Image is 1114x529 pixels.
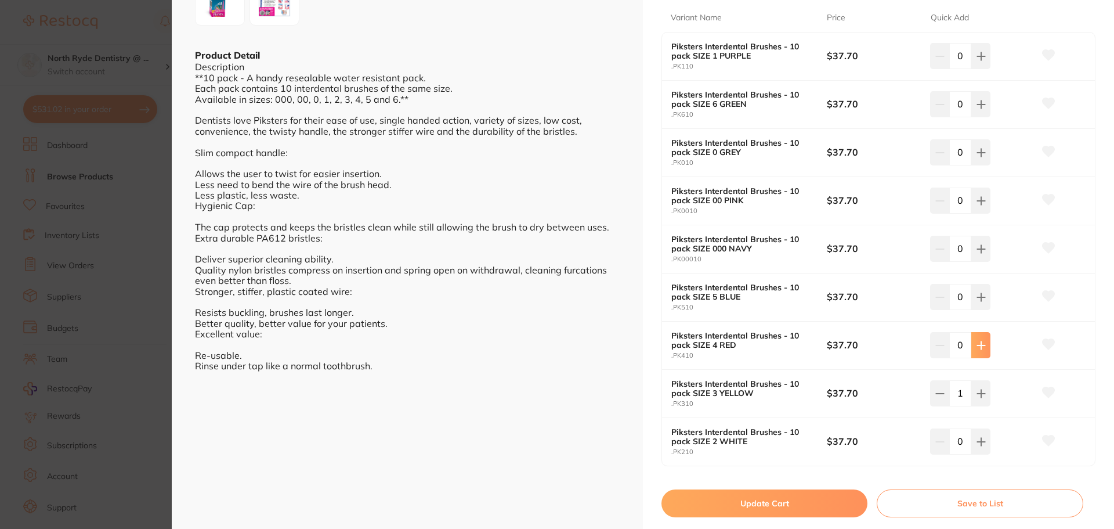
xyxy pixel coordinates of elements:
b: Piksters Interdental Brushes - 10 pack SIZE 5 BLUE [671,283,811,301]
b: $37.70 [827,194,920,207]
small: .PK110 [671,63,827,70]
b: $37.70 [827,49,920,62]
small: .PK0010 [671,207,827,215]
small: .PK210 [671,448,827,456]
b: $37.70 [827,98,920,110]
b: $37.70 [827,290,920,303]
b: $37.70 [827,146,920,159]
b: $37.70 [827,339,920,351]
b: Piksters Interdental Brushes - 10 pack SIZE 4 RED [671,331,811,350]
b: Product Detail [195,49,260,61]
b: Piksters Interdental Brushes - 10 pack SIZE 000 NAVY [671,235,811,253]
button: Update Cart [661,490,867,517]
button: Save to List [877,490,1083,517]
b: $37.70 [827,387,920,400]
p: Price [827,12,845,24]
small: .PK310 [671,400,827,408]
div: Description **10 pack - A handy resealable water resistant pack. Each pack contains 10 interdenta... [195,62,620,371]
b: Piksters Interdental Brushes - 10 pack SIZE 6 GREEN [671,90,811,109]
b: Piksters Interdental Brushes - 10 pack SIZE 0 GREY [671,138,811,157]
b: Piksters Interdental Brushes - 10 pack SIZE 00 PINK [671,186,811,205]
b: $37.70 [827,435,920,448]
b: Piksters Interdental Brushes - 10 pack SIZE 1 PURPLE [671,42,811,60]
b: $37.70 [827,242,920,255]
small: .PK00010 [671,255,827,263]
p: Variant Name [671,12,722,24]
small: .PK410 [671,352,827,359]
small: .PK610 [671,111,827,118]
b: Piksters Interdental Brushes - 10 pack SIZE 2 WHITE [671,427,811,446]
small: .PK010 [671,159,827,167]
b: Piksters Interdental Brushes - 10 pack SIZE 3 YELLOW [671,379,811,398]
p: Quick Add [931,12,969,24]
small: .PK510 [671,304,827,311]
